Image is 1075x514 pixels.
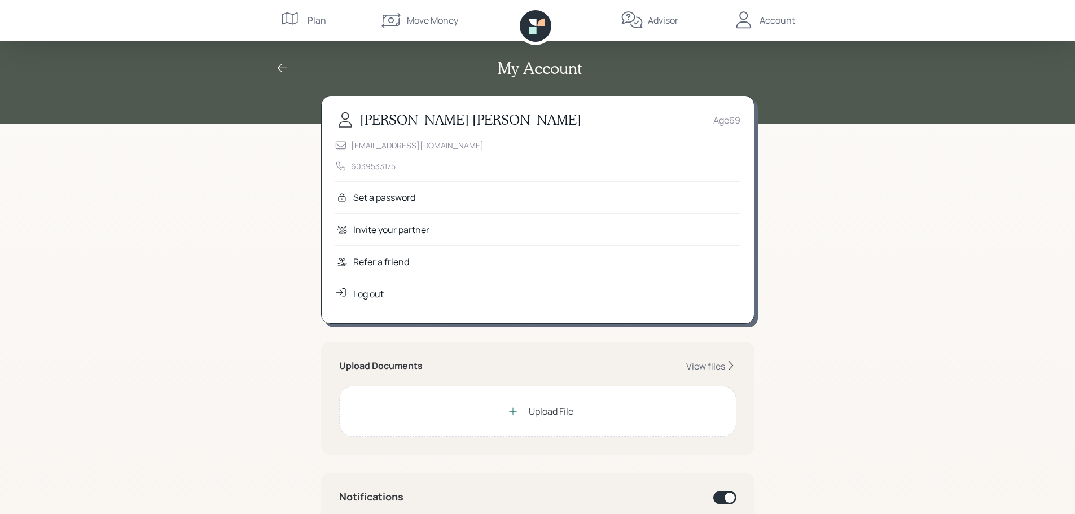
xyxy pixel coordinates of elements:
[648,14,678,27] div: Advisor
[308,14,326,27] div: Plan
[353,287,384,301] div: Log out
[686,360,725,372] div: View files
[351,160,396,172] div: 6039533175
[339,361,423,371] h5: Upload Documents
[407,14,458,27] div: Move Money
[353,191,415,204] div: Set a password
[339,491,403,503] h4: Notifications
[353,223,429,236] div: Invite your partner
[360,112,581,128] h3: [PERSON_NAME] [PERSON_NAME]
[713,113,740,127] div: Age 69
[351,139,484,151] div: [EMAIL_ADDRESS][DOMAIN_NAME]
[760,14,795,27] div: Account
[529,405,573,418] div: Upload File
[353,255,409,269] div: Refer a friend
[498,59,582,78] h2: My Account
